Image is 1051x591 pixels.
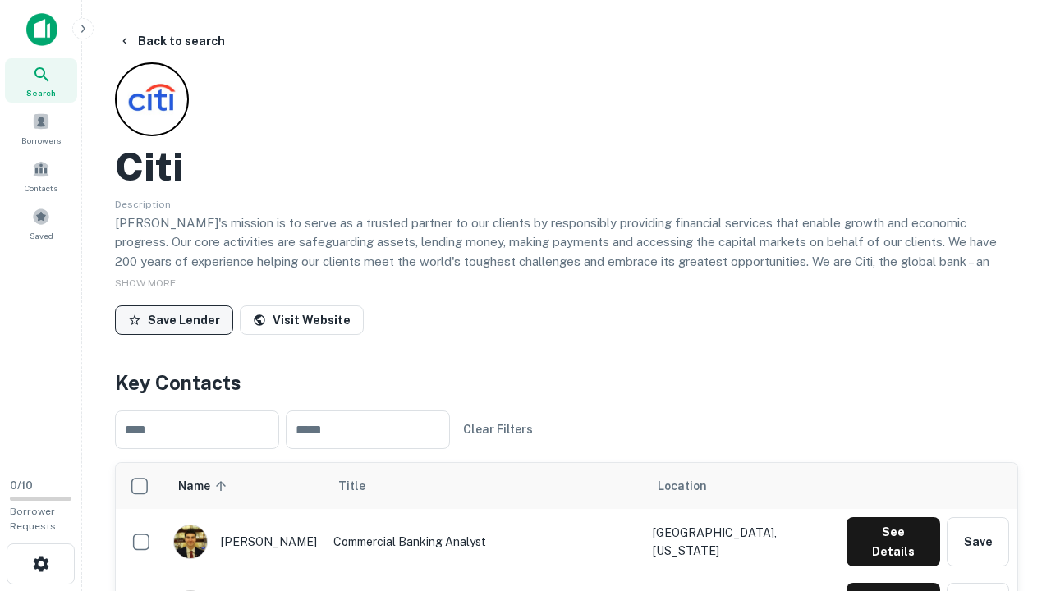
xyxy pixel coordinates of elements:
div: [PERSON_NAME] [173,525,317,559]
button: Save Lender [115,305,233,335]
span: Search [26,86,56,99]
iframe: Chat Widget [969,460,1051,538]
span: Title [338,476,387,496]
button: See Details [847,517,940,566]
h4: Key Contacts [115,368,1018,397]
a: Contacts [5,153,77,198]
th: Name [165,463,325,509]
a: Search [5,58,77,103]
button: Clear Filters [457,415,539,444]
span: 0 / 10 [10,479,33,492]
img: capitalize-icon.png [26,13,57,46]
span: SHOW MORE [115,277,176,289]
span: Borrowers [21,134,61,147]
span: Description [115,199,171,210]
a: Visit Website [240,305,364,335]
button: Save [947,517,1009,566]
p: [PERSON_NAME]'s mission is to serve as a trusted partner to our clients by responsibly providing ... [115,213,1018,310]
span: Name [178,476,232,496]
button: Back to search [112,26,232,56]
span: Borrower Requests [10,506,56,532]
td: Commercial Banking Analyst [325,509,645,575]
a: Saved [5,201,77,245]
h2: Citi [115,143,184,190]
span: Saved [30,229,53,242]
a: Borrowers [5,106,77,150]
span: Contacts [25,181,57,195]
th: Title [325,463,645,509]
th: Location [645,463,838,509]
td: [GEOGRAPHIC_DATA], [US_STATE] [645,509,838,575]
span: Location [658,476,707,496]
img: 1753279374948 [174,525,207,558]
